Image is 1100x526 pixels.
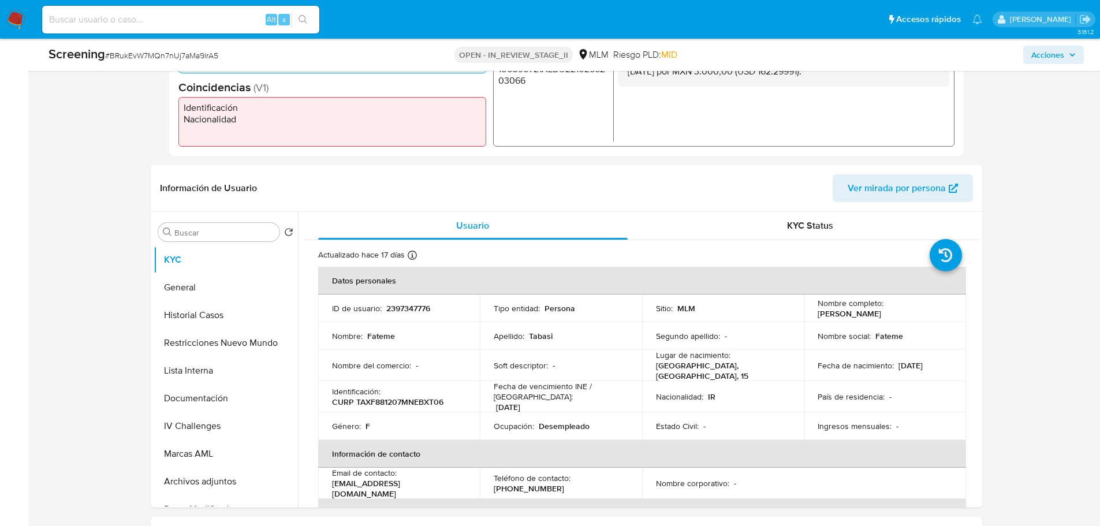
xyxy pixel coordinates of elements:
[332,331,363,341] p: Nombre :
[494,483,564,494] p: [PHONE_NUMBER]
[613,49,677,61] span: Riesgo PLD:
[577,49,609,61] div: MLM
[154,357,298,385] button: Lista Interna
[318,440,966,468] th: Información de contacto
[818,391,885,402] p: País de residencia :
[494,381,628,402] p: Fecha de vencimiento INE / [GEOGRAPHIC_DATA] :
[154,301,298,329] button: Historial Casos
[332,421,361,431] p: Género :
[332,468,397,478] p: Email de contacto :
[494,303,540,314] p: Tipo entidad :
[818,331,871,341] p: Nombre social :
[49,44,105,63] b: Screening
[282,14,286,25] span: s
[972,14,982,24] a: Notificaciones
[318,267,966,294] th: Datos personales
[332,360,411,371] p: Nombre del comercio :
[494,421,534,431] p: Ocupación :
[818,421,892,431] p: Ingresos mensuales :
[529,331,553,341] p: Tabasi
[656,350,730,360] p: Lugar de nacimiento :
[284,227,293,240] button: Volver al orden por defecto
[1077,27,1094,36] span: 3.161.2
[416,360,418,371] p: -
[725,331,727,341] p: -
[496,402,520,412] p: [DATE]
[656,303,673,314] p: Sitio :
[553,360,555,371] p: -
[332,397,443,407] p: CURP TAXF881207MNEBXT06
[494,360,548,371] p: Soft descriptor :
[656,391,703,402] p: Nacionalidad :
[661,48,677,61] span: MID
[898,360,923,371] p: [DATE]
[818,298,883,308] p: Nombre completo :
[787,219,833,232] span: KYC Status
[154,440,298,468] button: Marcas AML
[677,303,695,314] p: MLM
[174,227,275,238] input: Buscar
[539,421,590,431] p: Desempleado
[105,50,218,61] span: # BRukEvW7MQn7nUj7aMa9lrA5
[267,14,276,25] span: Alt
[154,385,298,412] button: Documentación
[154,468,298,495] button: Archivos adjuntos
[154,329,298,357] button: Restricciones Nuevo Mundo
[1010,14,1075,25] p: nicolas.tyrkiel@mercadolibre.com
[1023,46,1084,64] button: Acciones
[42,12,319,27] input: Buscar usuario o caso...
[1079,13,1091,25] a: Salir
[163,227,172,237] button: Buscar
[889,391,892,402] p: -
[656,360,786,381] p: [GEOGRAPHIC_DATA], [GEOGRAPHIC_DATA], 15
[154,246,298,274] button: KYC
[154,274,298,301] button: General
[896,421,898,431] p: -
[154,412,298,440] button: IV Challenges
[848,174,946,202] span: Ver mirada por persona
[656,421,699,431] p: Estado Civil :
[318,249,405,260] p: Actualizado hace 17 días
[1031,46,1064,64] span: Acciones
[703,421,706,431] p: -
[494,331,524,341] p: Apellido :
[818,308,881,319] p: [PERSON_NAME]
[545,303,575,314] p: Persona
[656,331,720,341] p: Segundo apellido :
[875,331,903,341] p: Fateme
[160,182,257,194] h1: Información de Usuario
[291,12,315,28] button: search-icon
[332,478,462,499] p: [EMAIL_ADDRESS][DOMAIN_NAME]
[833,174,973,202] button: Ver mirada por persona
[366,421,370,431] p: F
[367,331,395,341] p: Fateme
[332,386,381,397] p: Identificación :
[332,303,382,314] p: ID de usuario :
[896,13,961,25] span: Accesos rápidos
[818,360,894,371] p: Fecha de nacimiento :
[154,495,298,523] button: Datos Modificados
[656,478,729,488] p: Nombre corporativo :
[456,219,489,232] span: Usuario
[386,303,430,314] p: 2397347776
[708,391,715,402] p: IR
[454,47,573,63] p: OPEN - IN_REVIEW_STAGE_II
[734,478,736,488] p: -
[494,473,570,483] p: Teléfono de contacto :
